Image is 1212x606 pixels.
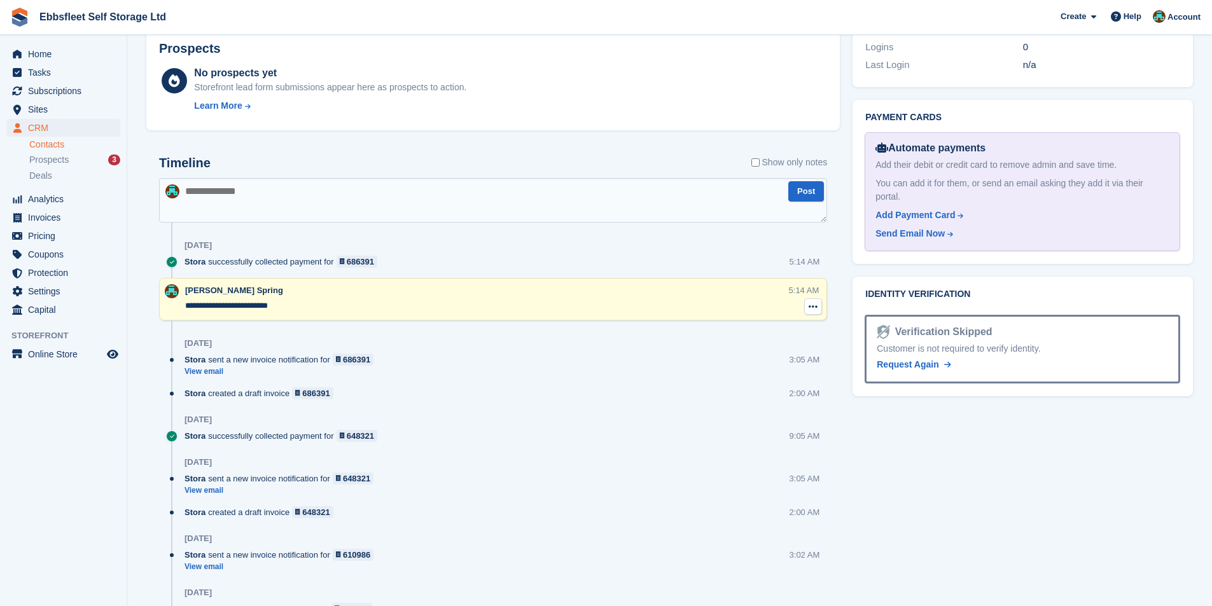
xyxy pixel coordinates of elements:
img: stora-icon-8386f47178a22dfd0bd8f6a31ec36ba5ce8667c1dd55bd0f319d3a0aa187defe.svg [10,8,29,27]
a: Contacts [29,139,120,151]
a: menu [6,282,120,300]
div: [DATE] [185,415,212,425]
span: Help [1124,10,1141,23]
span: Stora [185,472,205,485]
a: 686391 [333,354,374,366]
div: Add Payment Card [875,209,955,222]
div: 2:00 AM [790,387,820,399]
button: Post [788,181,824,202]
img: George Spring [165,184,179,198]
a: menu [6,264,120,282]
a: 648321 [337,430,378,442]
h2: Timeline [159,156,211,170]
div: successfully collected payment for [185,256,384,268]
div: 3:05 AM [790,472,820,485]
a: Preview store [105,347,120,362]
span: Capital [28,301,104,319]
div: 5:14 AM [789,284,819,296]
span: Stora [185,430,205,442]
span: Analytics [28,190,104,208]
div: [DATE] [185,588,212,598]
div: 3 [108,155,120,165]
a: Prospects 3 [29,153,120,167]
span: [PERSON_NAME] Spring [185,286,283,295]
span: Create [1061,10,1086,23]
h2: Identity verification [865,289,1180,300]
a: menu [6,227,120,245]
span: Online Store [28,345,104,363]
a: menu [6,45,120,63]
a: menu [6,64,120,81]
span: Deals [29,170,52,182]
img: George Spring [165,284,179,298]
div: Automate payments [875,141,1169,156]
div: Logins [865,40,1022,55]
img: George Spring [1153,10,1166,23]
span: Coupons [28,245,104,263]
a: menu [6,100,120,118]
div: 686391 [347,256,374,268]
label: Show only notes [751,156,828,169]
a: Ebbsfleet Self Storage Ltd [34,6,171,27]
div: created a draft invoice [185,387,340,399]
a: View email [185,485,380,496]
div: Last Login [865,58,1022,72]
span: Sites [28,100,104,118]
span: Home [28,45,104,63]
a: Learn More [194,99,466,113]
a: View email [185,561,380,572]
div: successfully collected payment for [185,430,384,442]
a: menu [6,345,120,363]
div: Send Email Now [875,227,945,240]
div: created a draft invoice [185,506,340,518]
h2: Prospects [159,41,221,56]
span: Account [1167,11,1201,24]
div: [DATE] [185,338,212,348]
div: 648321 [343,472,370,485]
div: n/a [1023,58,1180,72]
a: menu [6,209,120,226]
div: 2:00 AM [790,506,820,518]
span: CRM [28,119,104,137]
a: 686391 [292,387,333,399]
span: Request Again [877,359,939,369]
div: [DATE] [185,457,212,467]
div: sent a new invoice notification for [185,354,380,366]
input: Show only notes [751,156,760,169]
a: Deals [29,169,120,182]
a: 648321 [333,472,374,485]
h2: Payment cards [865,113,1180,123]
span: Invoices [28,209,104,226]
span: Settings [28,282,104,300]
a: menu [6,119,120,137]
a: menu [6,301,120,319]
div: [DATE] [185,534,212,544]
a: menu [6,245,120,263]
div: 0 [1023,40,1180,55]
a: menu [6,82,120,100]
div: 610986 [343,549,370,561]
div: Storefront lead form submissions appear here as prospects to action. [194,81,466,94]
span: Subscriptions [28,82,104,100]
span: Prospects [29,154,69,166]
div: sent a new invoice notification for [185,549,380,561]
div: sent a new invoice notification for [185,472,380,485]
img: Identity Verification Ready [877,325,889,339]
div: Add their debit or credit card to remove admin and save time. [875,158,1169,172]
a: Request Again [877,358,951,371]
span: Stora [185,354,205,366]
div: 5:14 AM [790,256,820,268]
span: Storefront [11,329,127,342]
a: Add Payment Card [875,209,1164,222]
div: 686391 [302,387,330,399]
span: Stora [185,387,205,399]
div: Learn More [194,99,242,113]
div: 9:05 AM [790,430,820,442]
div: 3:02 AM [790,549,820,561]
a: 648321 [292,506,333,518]
span: Stora [185,549,205,561]
span: Stora [185,256,205,268]
div: [DATE] [185,240,212,251]
span: Protection [28,264,104,282]
a: View email [185,366,380,377]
